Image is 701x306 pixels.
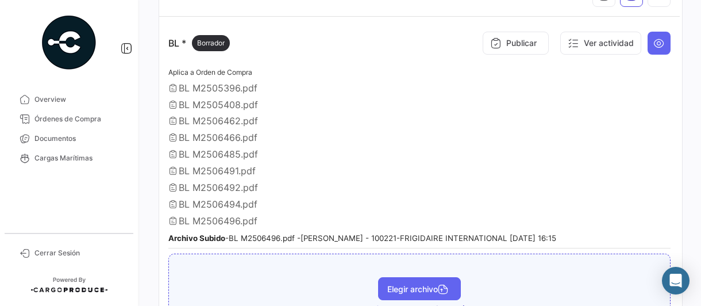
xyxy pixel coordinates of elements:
[179,198,257,210] span: BL M2506494.pdf
[179,99,258,110] span: BL M2505408.pdf
[34,94,124,105] span: Overview
[9,90,129,109] a: Overview
[387,284,452,294] span: Elegir archivo
[483,32,549,55] button: Publicar
[179,165,256,177] span: BL M2506491.pdf
[179,215,257,227] span: BL M2506496.pdf
[40,14,98,71] img: powered-by.png
[34,248,124,258] span: Cerrar Sesión
[197,38,225,48] span: Borrador
[168,68,252,76] span: Aplica a Orden de Compra
[34,114,124,124] span: Órdenes de Compra
[168,234,556,243] small: - BL M2506496.pdf - [PERSON_NAME] - 100221-FRIGIDAIRE INTERNATIONAL [DATE] 16:15
[378,277,461,300] button: Elegir archivo
[9,148,129,168] a: Cargas Marítimas
[662,267,690,294] div: Abrir Intercom Messenger
[179,148,258,160] span: BL M2506485.pdf
[34,153,124,163] span: Cargas Marítimas
[560,32,641,55] button: Ver actividad
[179,132,257,143] span: BL M2506466.pdf
[179,115,258,127] span: BL M2506462.pdf
[9,109,129,129] a: Órdenes de Compra
[179,182,258,193] span: BL M2506492.pdf
[9,129,129,148] a: Documentos
[179,82,257,94] span: BL M2505396.pdf
[168,234,225,243] b: Archivo Subido
[34,133,124,144] span: Documentos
